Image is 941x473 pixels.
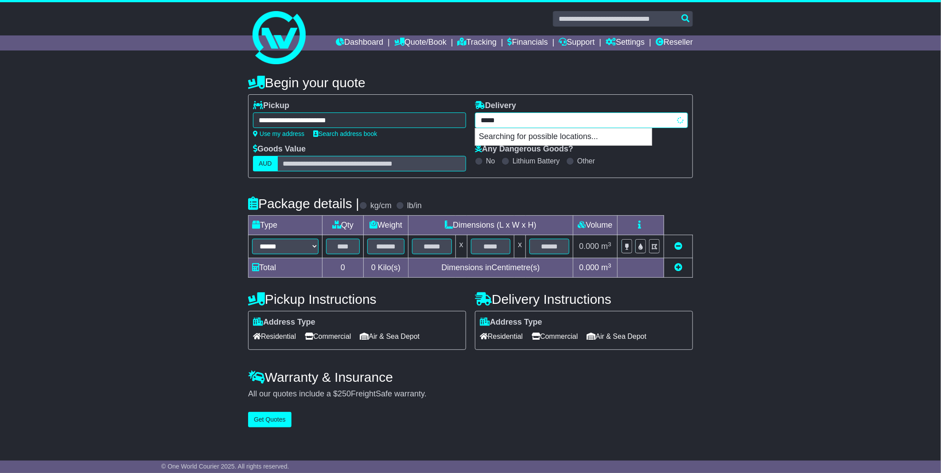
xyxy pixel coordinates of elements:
[475,144,573,154] label: Any Dangerous Goods?
[360,330,420,343] span: Air & Sea Depot
[248,292,466,306] h4: Pickup Instructions
[408,216,573,235] td: Dimensions (L x W x H)
[532,330,578,343] span: Commercial
[587,330,647,343] span: Air & Sea Depot
[579,263,599,272] span: 0.000
[608,262,611,269] sup: 3
[161,463,289,470] span: © One World Courier 2025. All rights reserved.
[253,318,315,327] label: Address Type
[364,258,408,278] td: Kilo(s)
[253,330,296,343] span: Residential
[601,242,611,251] span: m
[606,35,645,50] a: Settings
[249,258,323,278] td: Total
[253,130,304,137] a: Use my address
[253,144,306,154] label: Goods Value
[248,389,693,399] div: All our quotes include a $ FreightSafe warranty.
[248,196,359,211] h4: Package details |
[248,75,693,90] h4: Begin your quote
[601,263,611,272] span: m
[475,292,693,306] h4: Delivery Instructions
[608,241,611,248] sup: 3
[248,412,292,427] button: Get Quotes
[577,157,595,165] label: Other
[674,242,682,251] a: Remove this item
[407,201,422,211] label: lb/in
[248,370,693,384] h4: Warranty & Insurance
[370,201,392,211] label: kg/cm
[559,35,595,50] a: Support
[394,35,447,50] a: Quote/Book
[253,156,278,171] label: AUD
[656,35,693,50] a: Reseller
[513,157,560,165] label: Lithium Battery
[573,216,617,235] td: Volume
[475,128,652,145] p: Searching for possible locations...
[455,235,467,258] td: x
[674,263,682,272] a: Add new item
[305,330,351,343] span: Commercial
[249,216,323,235] td: Type
[323,258,364,278] td: 0
[458,35,497,50] a: Tracking
[475,112,688,128] typeahead: Please provide city
[480,330,523,343] span: Residential
[579,242,599,251] span: 0.000
[514,235,526,258] td: x
[475,101,516,111] label: Delivery
[364,216,408,235] td: Weight
[313,130,377,137] a: Search address book
[480,318,542,327] label: Address Type
[323,216,364,235] td: Qty
[486,157,495,165] label: No
[508,35,548,50] a: Financials
[336,35,383,50] a: Dashboard
[338,389,351,398] span: 250
[371,263,376,272] span: 0
[253,101,289,111] label: Pickup
[408,258,573,278] td: Dimensions in Centimetre(s)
